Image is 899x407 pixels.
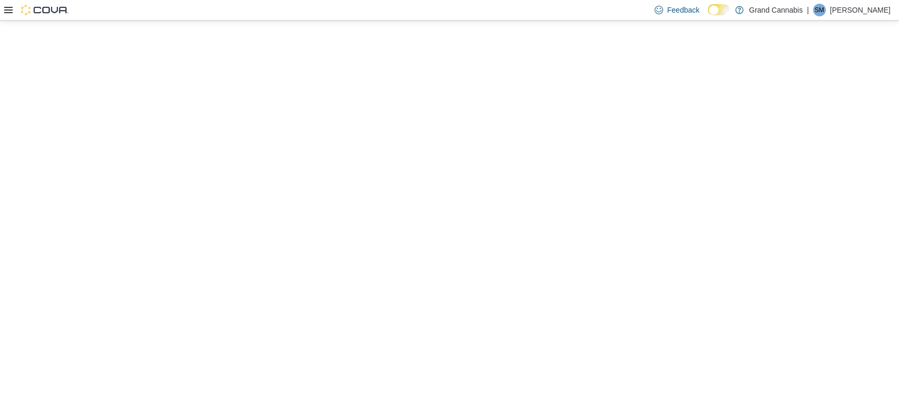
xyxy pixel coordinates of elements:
[813,4,826,16] div: Sara Mackie
[667,5,699,15] span: Feedback
[749,4,803,16] p: Grand Cannabis
[807,4,809,16] p: |
[830,4,891,16] p: [PERSON_NAME]
[21,5,68,15] img: Cova
[708,4,730,15] input: Dark Mode
[815,4,824,16] span: SM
